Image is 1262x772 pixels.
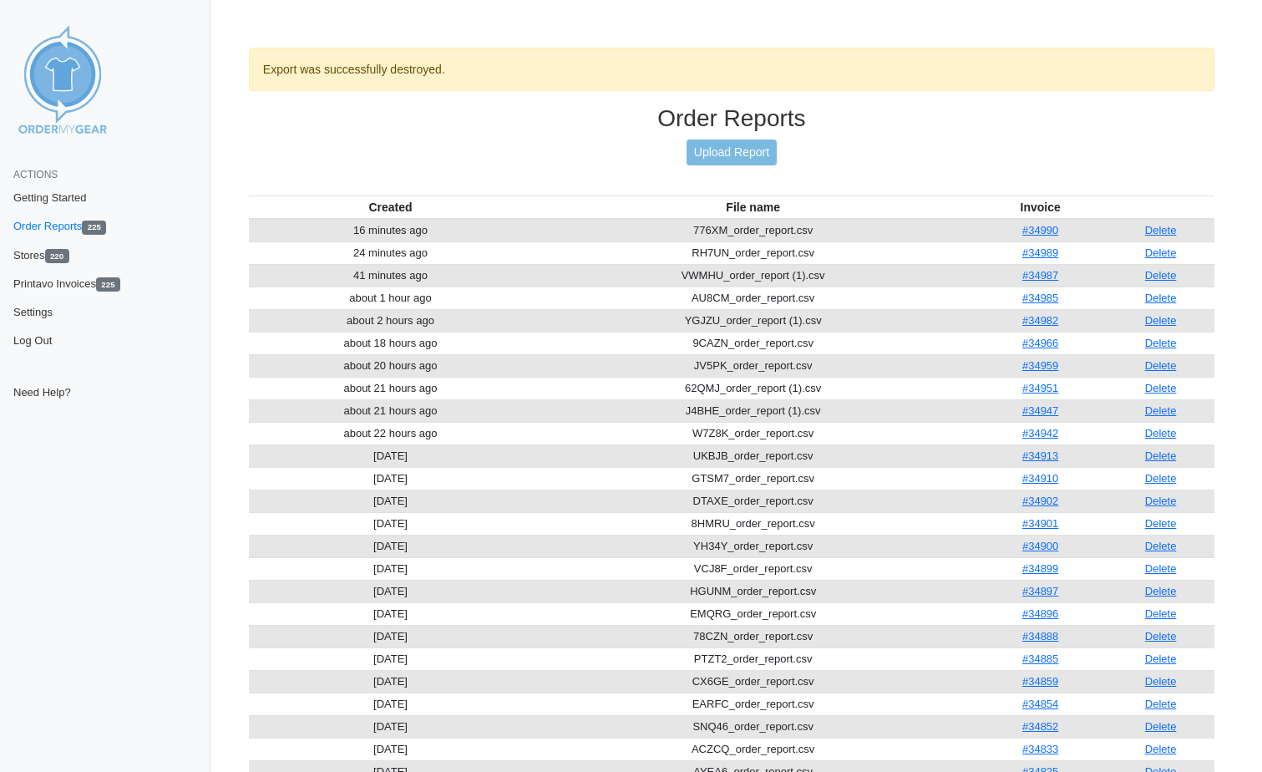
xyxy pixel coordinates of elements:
[1022,246,1058,259] a: #34989
[532,693,974,715] td: EARFC_order_report.csv
[1145,585,1177,597] a: Delete
[532,715,974,738] td: SNQ46_order_report.csv
[1145,472,1177,485] a: Delete
[974,196,1107,219] th: Invoice
[249,422,532,444] td: about 22 hours ago
[1022,269,1058,282] a: #34987
[249,512,532,535] td: [DATE]
[532,309,974,332] td: YGJZU_order_report (1).csv
[532,670,974,693] td: CX6GE_order_report.csv
[532,422,974,444] td: W7Z8K_order_report.csv
[532,490,974,512] td: DTAXE_order_report.csv
[249,535,532,557] td: [DATE]
[1022,359,1058,372] a: #34959
[1145,224,1177,236] a: Delete
[1145,292,1177,304] a: Delete
[1022,427,1058,439] a: #34942
[1022,585,1058,597] a: #34897
[249,467,532,490] td: [DATE]
[1145,382,1177,394] a: Delete
[249,332,532,354] td: about 18 hours ago
[532,625,974,648] td: 78CZN_order_report.csv
[1145,743,1177,755] a: Delete
[1022,314,1058,327] a: #34982
[1145,517,1177,530] a: Delete
[532,219,974,242] td: 776XM_order_report.csv
[82,221,106,235] span: 225
[1022,449,1058,462] a: #34913
[249,48,1214,91] div: Export was successfully destroyed.
[13,169,58,180] span: Actions
[1145,675,1177,688] a: Delete
[1022,292,1058,304] a: #34985
[249,104,1214,133] h3: Order Reports
[1022,675,1058,688] a: #34859
[249,354,532,377] td: about 20 hours ago
[687,140,777,165] a: Upload Report
[1022,224,1058,236] a: #34990
[1145,427,1177,439] a: Delete
[1145,337,1177,349] a: Delete
[1145,314,1177,327] a: Delete
[1145,269,1177,282] a: Delete
[45,249,69,263] span: 220
[532,648,974,670] td: PTZT2_order_report.csv
[532,287,974,309] td: AU8CM_order_report.csv
[249,309,532,332] td: about 2 hours ago
[1145,359,1177,372] a: Delete
[532,512,974,535] td: 8HMRU_order_report.csv
[532,580,974,602] td: HGUNM_order_report.csv
[1022,472,1058,485] a: #34910
[532,264,974,287] td: VWMHU_order_report (1).csv
[1022,562,1058,575] a: #34899
[1022,495,1058,507] a: #34902
[532,738,974,760] td: ACZCQ_order_report.csv
[249,625,532,648] td: [DATE]
[249,241,532,264] td: 24 minutes ago
[1022,404,1058,417] a: #34947
[532,557,974,580] td: VCJ8F_order_report.csv
[249,602,532,625] td: [DATE]
[249,444,532,467] td: [DATE]
[249,670,532,693] td: [DATE]
[532,467,974,490] td: GTSM7_order_report.csv
[249,580,532,602] td: [DATE]
[1145,720,1177,733] a: Delete
[1022,698,1058,710] a: #34854
[249,738,532,760] td: [DATE]
[249,287,532,309] td: about 1 hour ago
[1022,517,1058,530] a: #34901
[249,490,532,512] td: [DATE]
[1145,630,1177,642] a: Delete
[532,196,974,219] th: File name
[1022,382,1058,394] a: #34951
[532,377,974,399] td: 62QMJ_order_report (1).csv
[532,332,974,354] td: 9CAZN_order_report.csv
[249,693,532,715] td: [DATE]
[249,196,532,219] th: Created
[1145,698,1177,710] a: Delete
[532,354,974,377] td: JV5PK_order_report.csv
[249,648,532,670] td: [DATE]
[1145,562,1177,575] a: Delete
[1145,653,1177,665] a: Delete
[249,557,532,580] td: [DATE]
[1022,653,1058,665] a: #34885
[249,399,532,422] td: about 21 hours ago
[1145,449,1177,462] a: Delete
[532,444,974,467] td: UKBJB_order_report.csv
[1022,743,1058,755] a: #34833
[1022,720,1058,733] a: #34852
[532,535,974,557] td: YH34Y_order_report.csv
[249,377,532,399] td: about 21 hours ago
[249,219,532,242] td: 16 minutes ago
[1022,630,1058,642] a: #34888
[1022,607,1058,620] a: #34896
[1145,246,1177,259] a: Delete
[532,602,974,625] td: EMQRG_order_report.csv
[1145,607,1177,620] a: Delete
[249,264,532,287] td: 41 minutes ago
[1145,540,1177,552] a: Delete
[1145,404,1177,417] a: Delete
[532,399,974,422] td: J4BHE_order_report (1).csv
